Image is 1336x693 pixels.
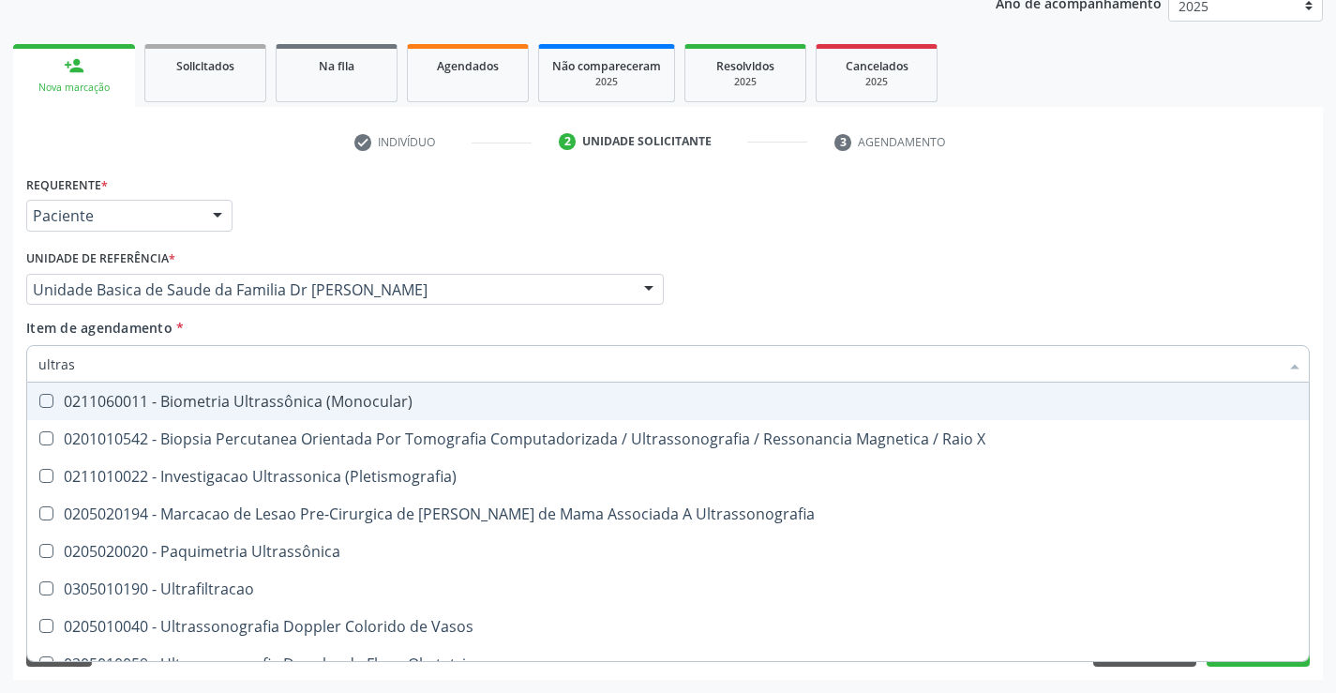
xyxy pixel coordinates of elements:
[552,75,661,89] div: 2025
[552,58,661,74] span: Não compareceram
[33,206,194,225] span: Paciente
[38,656,1298,671] div: 0205010059 - Ultrassonografia Doppler de Fluxo Obstetrico
[38,431,1298,446] div: 0201010542 - Biopsia Percutanea Orientada Por Tomografia Computadorizada / Ultrassonografia / Res...
[38,544,1298,559] div: 0205020020 - Paquimetria Ultrassônica
[582,133,712,150] div: Unidade solicitante
[26,245,175,274] label: Unidade de referência
[698,75,792,89] div: 2025
[559,133,576,150] div: 2
[26,81,122,95] div: Nova marcação
[26,319,173,337] span: Item de agendamento
[38,394,1298,409] div: 0211060011 - Biometria Ultrassônica (Monocular)
[319,58,354,74] span: Na fila
[716,58,774,74] span: Resolvidos
[846,58,908,74] span: Cancelados
[176,58,234,74] span: Solicitados
[38,619,1298,634] div: 0205010040 - Ultrassonografia Doppler Colorido de Vasos
[38,469,1298,484] div: 0211010022 - Investigacao Ultrassonica (Pletismografia)
[33,280,625,299] span: Unidade Basica de Saude da Familia Dr [PERSON_NAME]
[38,506,1298,521] div: 0205020194 - Marcacao de Lesao Pre-Cirurgica de [PERSON_NAME] de Mama Associada A Ultrassonografia
[830,75,923,89] div: 2025
[437,58,499,74] span: Agendados
[26,171,108,200] label: Requerente
[38,581,1298,596] div: 0305010190 - Ultrafiltracao
[64,55,84,76] div: person_add
[38,345,1279,383] input: Buscar por procedimentos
